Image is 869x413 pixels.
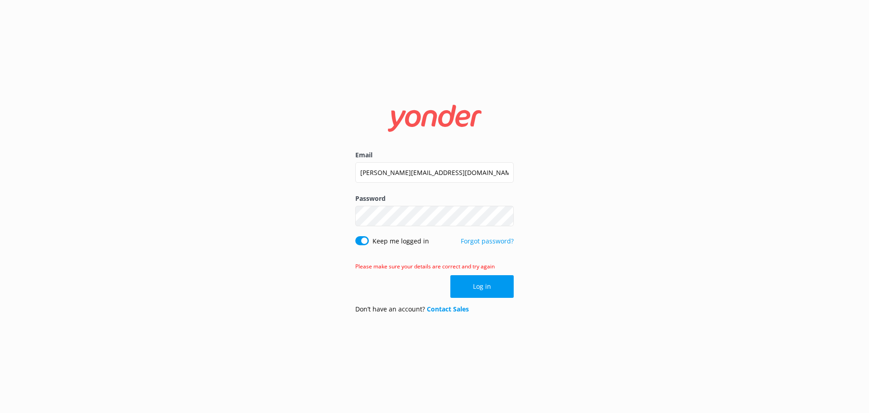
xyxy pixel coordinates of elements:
[355,150,514,160] label: Email
[355,194,514,204] label: Password
[355,262,495,270] span: Please make sure your details are correct and try again
[355,304,469,314] p: Don’t have an account?
[355,162,514,183] input: user@emailaddress.com
[450,275,514,298] button: Log in
[496,207,514,225] button: Show password
[461,237,514,245] a: Forgot password?
[427,305,469,313] a: Contact Sales
[372,236,429,246] label: Keep me logged in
